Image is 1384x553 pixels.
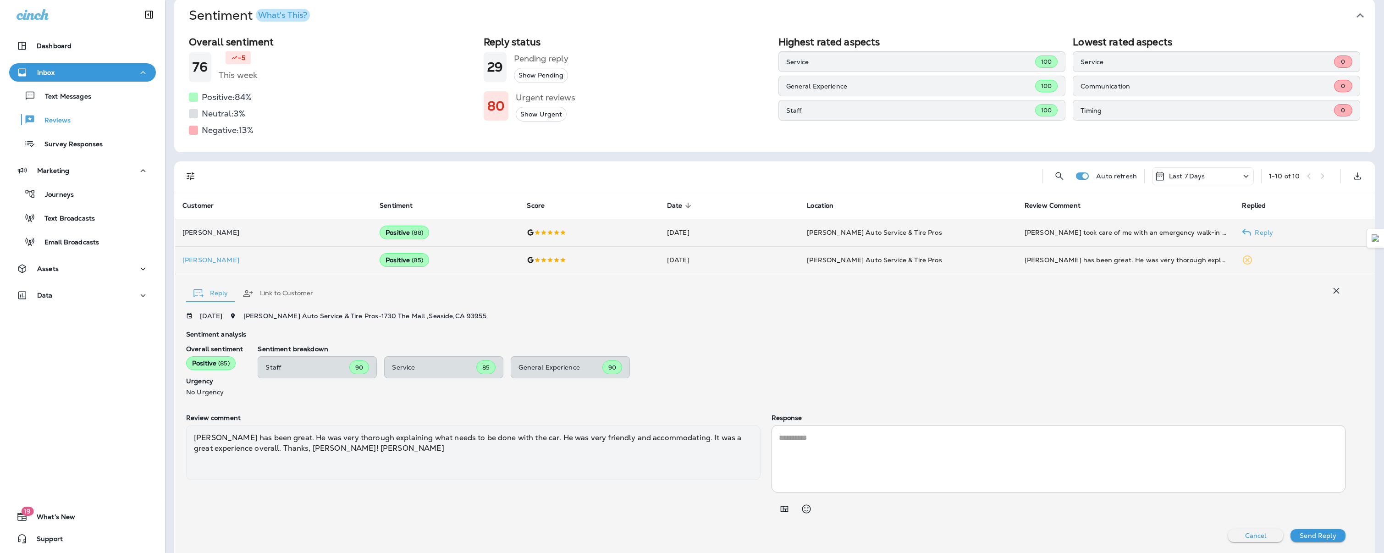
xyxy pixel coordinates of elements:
[1073,36,1360,48] h2: Lowest rated aspects
[186,356,236,370] div: Positive
[193,60,208,75] h1: 76
[797,500,816,518] button: Select an emoji
[37,265,59,272] p: Assets
[786,58,1035,66] p: Service
[36,191,74,199] p: Journeys
[136,6,162,24] button: Collapse Sidebar
[9,530,156,548] button: Support
[243,312,486,320] span: [PERSON_NAME] Auto Service & Tire Pros - 1730 The Mall , Seaside , CA 93955
[527,201,557,210] span: Score
[807,228,942,237] span: [PERSON_NAME] Auto Service & Tire Pros
[1269,172,1300,180] div: 1 - 10 of 10
[37,69,55,76] p: Inbox
[514,51,568,66] h5: Pending reply
[186,388,243,396] p: No Urgency
[219,68,257,83] h5: This week
[36,93,91,101] p: Text Messages
[786,107,1035,114] p: Staff
[9,110,156,129] button: Reviews
[202,123,254,138] h5: Negative: 13 %
[1025,255,1228,265] div: Luis has been great. He was very thorough explaining what needs to be done with the car. He was v...
[182,201,226,210] span: Customer
[265,364,349,371] p: Staff
[1025,201,1092,210] span: Review Comment
[355,364,363,371] span: 90
[1228,529,1283,542] button: Cancel
[775,500,794,518] button: Add in a premade template
[189,36,476,48] h2: Overall sentiment
[786,83,1035,90] p: General Experience
[1372,234,1380,243] img: Detect Auto
[1341,106,1345,114] span: 0
[202,106,245,121] h5: Neutral: 3 %
[35,238,99,247] p: Email Broadcasts
[1041,82,1052,90] span: 100
[1025,202,1081,210] span: Review Comment
[258,345,1345,353] p: Sentiment breakdown
[1041,106,1052,114] span: 100
[1341,82,1345,90] span: 0
[186,425,761,480] div: [PERSON_NAME] has been great. He was very thorough explaining what needs to be done with the car....
[202,90,252,105] h5: Positive: 84 %
[9,184,156,204] button: Journeys
[9,286,156,304] button: Data
[1081,107,1334,114] p: Timing
[1348,167,1367,185] button: Export as CSV
[21,507,33,516] span: 19
[28,513,75,524] span: What's New
[186,377,243,385] p: Urgency
[1096,172,1137,180] p: Auto refresh
[514,68,568,83] button: Show Pending
[37,42,72,50] p: Dashboard
[182,256,365,264] div: Click to view Customer Drawer
[380,201,425,210] span: Sentiment
[412,229,423,237] span: ( 88 )
[1041,58,1052,66] span: 100
[1300,532,1336,539] p: Send Reply
[516,107,567,122] button: Show Urgent
[9,63,156,82] button: Inbox
[186,414,761,421] p: Review comment
[186,277,235,310] button: Reply
[660,246,800,274] td: [DATE]
[807,201,845,210] span: Location
[778,36,1066,48] h2: Highest rated aspects
[1081,58,1334,66] p: Service
[807,202,833,210] span: Location
[667,202,683,210] span: Date
[487,99,505,114] h1: 80
[660,219,800,246] td: [DATE]
[608,364,616,371] span: 90
[182,256,365,264] p: [PERSON_NAME]
[482,364,490,371] span: 85
[35,116,71,125] p: Reviews
[9,260,156,278] button: Assets
[1169,172,1205,180] p: Last 7 Days
[484,36,771,48] h2: Reply status
[9,134,156,153] button: Survey Responses
[667,201,695,210] span: Date
[9,161,156,180] button: Marketing
[238,53,245,62] p: -5
[174,33,1375,152] div: SentimentWhat's This?
[380,202,413,210] span: Sentiment
[380,226,429,239] div: Positive
[9,37,156,55] button: Dashboard
[392,364,476,371] p: Service
[37,292,53,299] p: Data
[516,90,575,105] h5: Urgent reviews
[182,229,365,236] p: [PERSON_NAME]
[186,331,1345,338] p: Sentiment analysis
[182,202,214,210] span: Customer
[258,11,307,19] div: What's This?
[35,140,103,149] p: Survey Responses
[9,208,156,227] button: Text Broadcasts
[256,9,310,22] button: What's This?
[412,256,423,264] span: ( 85 )
[28,535,63,546] span: Support
[218,359,230,367] span: ( 85 )
[380,253,429,267] div: Positive
[200,312,222,320] p: [DATE]
[487,60,503,75] h1: 29
[9,86,156,105] button: Text Messages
